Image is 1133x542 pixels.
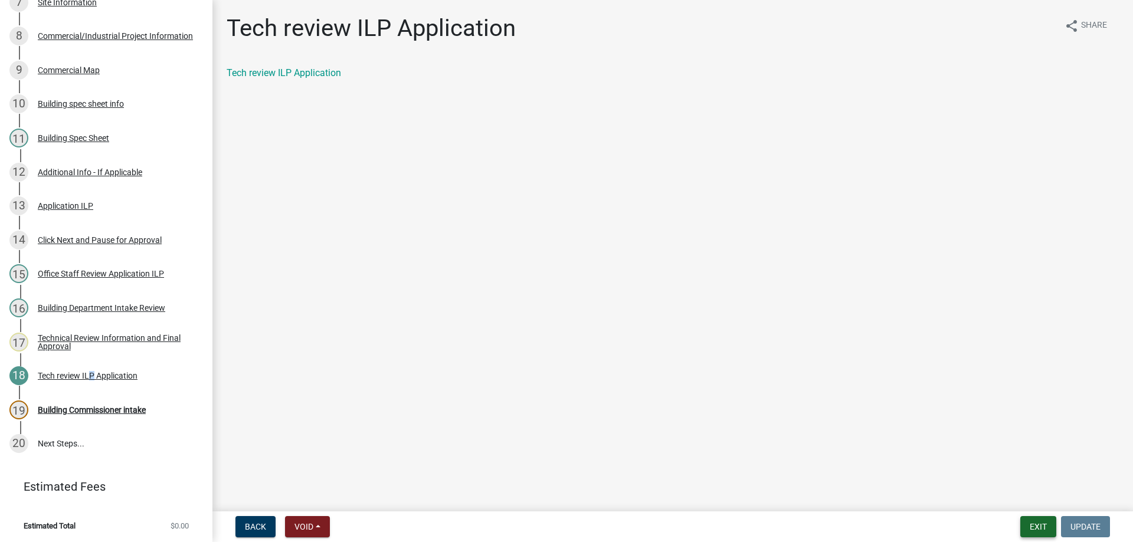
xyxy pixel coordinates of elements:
[245,522,266,531] span: Back
[9,333,28,352] div: 17
[227,67,341,78] a: Tech review ILP Application
[38,66,100,74] div: Commercial Map
[38,334,194,350] div: Technical Review Information and Final Approval
[1055,14,1116,37] button: shareShare
[38,406,146,414] div: Building Commissioner intake
[1065,19,1079,33] i: share
[38,32,193,40] div: Commercial/Industrial Project Information
[38,134,109,142] div: Building Spec Sheet
[171,522,189,530] span: $0.00
[24,522,76,530] span: Estimated Total
[38,168,142,176] div: Additional Info - If Applicable
[1070,522,1101,531] span: Update
[9,264,28,283] div: 15
[38,236,162,244] div: Click Next and Pause for Approval
[9,298,28,317] div: 16
[1020,516,1056,537] button: Exit
[1061,516,1110,537] button: Update
[9,196,28,215] div: 13
[38,270,164,278] div: Office Staff Review Application ILP
[9,231,28,249] div: 14
[227,14,516,42] h1: Tech review ILP Application
[38,372,137,380] div: Tech review ILP Application
[38,304,165,312] div: Building Department Intake Review
[9,94,28,113] div: 10
[38,202,93,210] div: Application ILP
[1081,19,1107,33] span: Share
[285,516,330,537] button: Void
[9,400,28,419] div: 19
[9,434,28,453] div: 20
[9,163,28,182] div: 12
[235,516,276,537] button: Back
[9,27,28,45] div: 8
[294,522,313,531] span: Void
[9,366,28,385] div: 18
[9,61,28,80] div: 9
[9,129,28,147] div: 11
[9,475,194,498] a: Estimated Fees
[38,100,124,108] div: Building spec sheet info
